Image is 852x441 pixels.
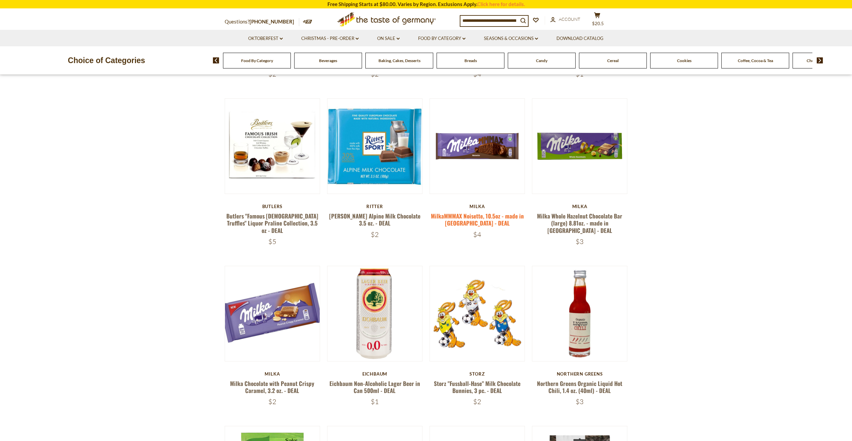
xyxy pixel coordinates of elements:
img: Eichbaum Non-Alcoholic Lager Beer in Can 500ml - DEAL [327,266,422,361]
img: Storz "Fussball-Hase" Milk Chocolate Bunnies, 3 pc. - DEAL [430,266,525,361]
img: Ritter Alpine Milk Chocolate 3.5 oz. - DEAL [327,99,422,194]
span: $3 [576,397,584,406]
a: Download Catalog [556,35,603,42]
div: Butlers [225,204,320,209]
span: Account [559,16,580,22]
a: Storz "Fussball-Hase" Milk Chocolate Bunnies, 3 pc. - DEAL [434,379,521,395]
img: Milka Whole Hazelnut Chocolate Bar (large) 8.81oz. - made in Austria - DEAL [532,99,627,194]
a: Eichbaum Non-Alcoholic Lager Beer in Can 500ml - DEAL [329,379,420,395]
a: Oktoberfest [248,35,283,42]
a: [PERSON_NAME] Alpine Milk Chocolate 3.5 oz. - DEAL [329,212,420,227]
div: Milka [532,204,628,209]
span: $2 [371,230,379,239]
span: $5 [268,237,276,246]
img: MilkaMMMAX Noisette, 10.5oz - made in Austria - DEAL [430,99,525,194]
img: next arrow [817,57,823,63]
p: Questions? [225,17,299,26]
span: $3 [576,237,584,246]
span: $2 [473,397,481,406]
a: Seasons & Occasions [484,35,538,42]
img: Butlers "Famous Irish Truffles" Liquor Praline Collection, 3.5 oz - DEAL [225,99,320,194]
div: Milka [225,371,320,377]
div: Milka [430,204,525,209]
a: Milka Chocolate with Peanut Crispy Caramel, 3.2 oz. - DEAL [230,379,314,395]
a: Milka Whole Hazelnut Chocolate Bar (large) 8.81oz. - made in [GEOGRAPHIC_DATA] - DEAL [537,212,622,235]
img: Milka Chocolate with Peanut Crispy Caramel, 3.2 oz. - DEAL [225,266,320,361]
a: On Sale [377,35,400,42]
a: Breads [464,58,477,63]
a: [PHONE_NUMBER] [250,18,294,24]
span: $2 [268,397,276,406]
span: $1 [371,397,379,406]
span: $4 [473,230,481,239]
div: Eichbaum [327,371,423,377]
a: Butlers "Famous [DEMOGRAPHIC_DATA] Truffles" Liquor Praline Collection, 3.5 oz - DEAL [226,212,318,235]
a: Coffee, Cocoa & Tea [738,58,773,63]
a: MilkaMMMAX Noisette, 10.5oz - made in [GEOGRAPHIC_DATA] - DEAL [431,212,524,227]
img: Northern Greens Organic Liquid Hot Chili, 1.4 oz. (40ml) - DEAL [532,266,627,361]
button: $20.5 [587,12,608,29]
a: Beverages [319,58,337,63]
a: Click here for details. [477,1,525,7]
a: Christmas - PRE-ORDER [301,35,359,42]
a: Baking, Cakes, Desserts [378,58,420,63]
img: previous arrow [213,57,219,63]
a: Food By Category [418,35,465,42]
div: Ritter [327,204,423,209]
div: Northern Greens [532,371,628,377]
a: Candy [536,58,547,63]
a: Cereal [607,58,619,63]
a: Cookies [677,58,691,63]
div: Storz [430,371,525,377]
a: Account [550,16,580,23]
a: Food By Category [241,58,273,63]
a: Northern Greens Organic Liquid Hot Chili, 1.4 oz. (40ml) - DEAL [537,379,622,395]
span: $20.5 [592,21,604,26]
a: Chocolate & Marzipan [807,58,847,63]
